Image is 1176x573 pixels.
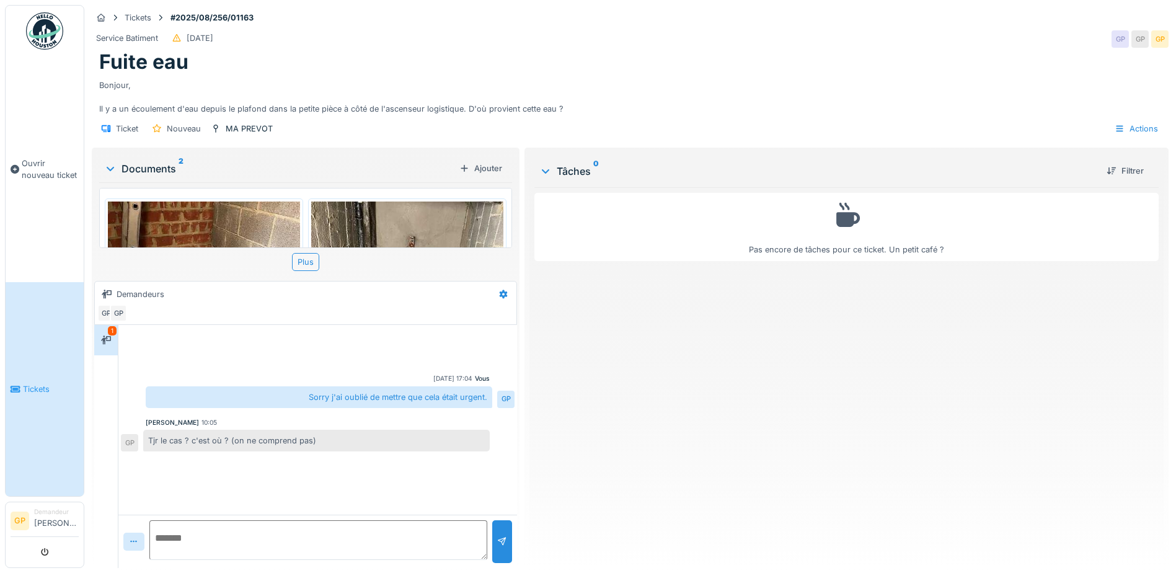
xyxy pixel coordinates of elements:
a: Ouvrir nouveau ticket [6,56,84,282]
div: Ticket [116,123,138,135]
div: GP [1131,30,1149,48]
div: Tickets [125,12,151,24]
div: 1 [108,326,117,335]
sup: 2 [179,161,183,176]
div: [PERSON_NAME] [146,418,199,427]
div: GP [497,391,515,408]
div: Nouveau [167,123,201,135]
div: Vous [475,374,490,383]
div: Bonjour, Il y a un écoulement d'eau depuis le plafond dans la petite pièce à côté de l'ascenseur ... [99,74,1161,115]
div: MA PREVOT [226,123,273,135]
sup: 0 [593,164,599,179]
div: Demandeurs [117,288,164,300]
img: Badge_color-CXgf-gQk.svg [26,12,63,50]
div: 10:05 [201,418,217,427]
div: Demandeur [34,507,79,517]
div: Service Batiment [96,32,158,44]
div: Ajouter [454,160,507,177]
div: GP [1151,30,1169,48]
span: Ouvrir nouveau ticket [22,158,79,181]
div: GP [121,434,138,451]
h1: Fuite eau [99,50,188,74]
img: licux9zvcwvjw5r2e5srm7jh2u95 [108,202,300,458]
div: Sorry j'ai oublié de mettre que cela était urgent. [146,386,492,408]
li: GP [11,512,29,530]
div: GP [97,304,115,322]
div: Tâches [539,164,1097,179]
img: mm8nc4ica1zgywuhmoo6i7t6s4h9 [311,202,503,458]
div: Documents [104,161,454,176]
div: Filtrer [1102,162,1149,179]
div: Plus [292,253,319,271]
div: Pas encore de tâches pour ce ticket. Un petit café ? [542,198,1151,256]
div: GP [110,304,127,322]
span: Tickets [23,383,79,395]
div: Actions [1109,120,1164,138]
strong: #2025/08/256/01163 [166,12,259,24]
div: [DATE] 17:04 [433,374,472,383]
a: GP Demandeur[PERSON_NAME] [11,507,79,537]
a: Tickets [6,282,84,496]
li: [PERSON_NAME] [34,507,79,534]
div: [DATE] [187,32,213,44]
div: Tjr le cas ? c'est où ? (on ne comprend pas) [143,430,490,451]
div: GP [1112,30,1129,48]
